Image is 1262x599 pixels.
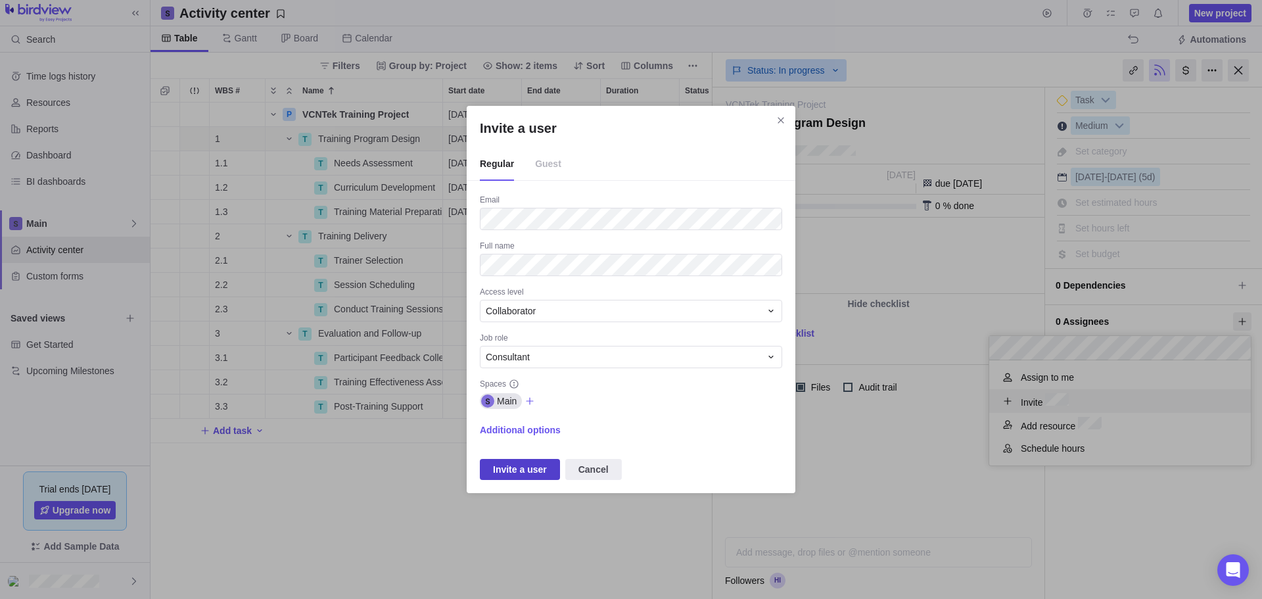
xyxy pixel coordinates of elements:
span: Collaborator [486,304,536,318]
span: Main [497,395,517,408]
span: Close [772,111,790,130]
span: Additional options [480,423,561,437]
div: Invite a user [467,106,795,493]
span: Cancel [565,459,622,480]
span: Guest [535,148,561,181]
div: Full name [480,241,782,254]
div: Open Intercom Messenger [1217,554,1249,586]
span: Invite a user [480,459,560,480]
div: Spaces [480,379,782,392]
div: Email [480,195,782,208]
svg: info-description [509,379,519,389]
div: Job role [480,333,782,346]
span: Regular [480,148,514,181]
div: Access level [480,287,782,300]
span: Cancel [578,462,609,477]
span: Invite a user [493,462,547,477]
span: Additional options [480,421,561,439]
h2: Invite a user [480,119,782,137]
span: Consultant [486,350,530,364]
